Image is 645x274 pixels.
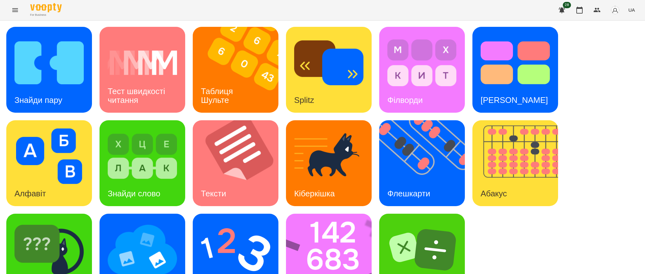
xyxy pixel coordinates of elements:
[387,35,457,91] img: Філворди
[108,128,177,184] img: Знайди слово
[14,35,84,91] img: Знайди пару
[6,27,92,113] a: Знайди паруЗнайди пару
[108,35,177,91] img: Тест швидкості читання
[30,3,62,12] img: Voopty Logo
[201,86,235,104] h3: Таблиця Шульте
[8,3,23,18] button: Menu
[14,189,46,198] h3: Алфавіт
[193,27,278,113] a: Таблиця ШультеТаблиця Шульте
[294,95,314,105] h3: Splitz
[628,7,635,13] span: UA
[481,189,507,198] h3: Абакус
[100,120,185,206] a: Знайди словоЗнайди слово
[626,4,637,16] button: UA
[472,120,558,206] a: АбакусАбакус
[481,35,550,91] img: Тест Струпа
[108,189,160,198] h3: Знайди слово
[6,120,92,206] a: АлфавітАлфавіт
[193,120,278,206] a: ТекстиТексти
[379,27,465,113] a: ФілвордиФілворди
[286,27,372,113] a: SplitzSplitz
[193,120,286,206] img: Тексти
[379,120,473,206] img: Флешкарти
[294,128,363,184] img: Кіберкішка
[14,128,84,184] img: Алфавіт
[201,189,226,198] h3: Тексти
[100,27,185,113] a: Тест швидкості читанняТест швидкості читання
[611,6,619,15] img: avatar_s.png
[472,27,558,113] a: Тест Струпа[PERSON_NAME]
[563,2,571,8] span: 28
[481,95,548,105] h3: [PERSON_NAME]
[108,86,167,104] h3: Тест швидкості читання
[472,120,566,206] img: Абакус
[387,95,423,105] h3: Філворди
[387,189,430,198] h3: Флешкарти
[379,120,465,206] a: ФлешкартиФлешкарти
[193,27,286,113] img: Таблиця Шульте
[294,189,335,198] h3: Кіберкішка
[286,120,372,206] a: КіберкішкаКіберкішка
[14,95,62,105] h3: Знайди пару
[294,35,363,91] img: Splitz
[30,13,62,17] span: For Business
